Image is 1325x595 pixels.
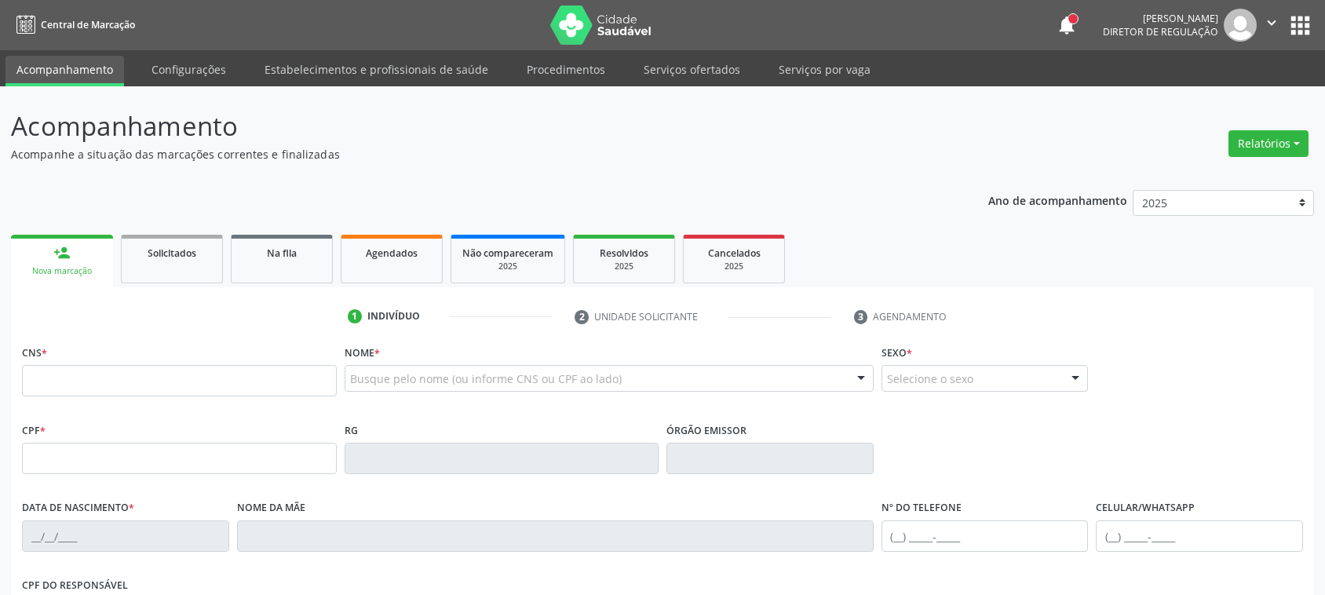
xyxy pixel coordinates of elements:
[267,246,297,260] span: Na fila
[22,496,134,520] label: Data de nascimento
[708,246,761,260] span: Cancelados
[516,56,616,83] a: Procedimentos
[882,520,1089,552] input: (__) _____-_____
[600,246,648,260] span: Resolvidos
[41,18,135,31] span: Central de Marcação
[237,496,305,520] label: Nome da mãe
[666,418,746,443] label: Órgão emissor
[345,341,380,365] label: Nome
[348,309,362,323] div: 1
[22,341,47,365] label: CNS
[882,341,912,365] label: Sexo
[887,371,973,387] span: Selecione o sexo
[22,265,102,277] div: Nova marcação
[22,520,229,552] input: __/__/____
[1103,25,1218,38] span: Diretor de regulação
[22,418,46,443] label: CPF
[11,146,923,162] p: Acompanhe a situação das marcações correntes e finalizadas
[1056,14,1078,36] button: notifications
[148,246,196,260] span: Solicitados
[1224,9,1257,42] img: img
[1096,496,1195,520] label: Celular/WhatsApp
[695,261,773,272] div: 2025
[141,56,237,83] a: Configurações
[11,12,135,38] a: Central de Marcação
[11,107,923,146] p: Acompanhamento
[1257,9,1287,42] button: 
[988,190,1127,210] p: Ano de acompanhamento
[1263,14,1280,31] i: 
[5,56,124,86] a: Acompanhamento
[367,309,420,323] div: Indivíduo
[1287,12,1314,39] button: apps
[1228,130,1309,157] button: Relatórios
[1096,520,1303,552] input: (__) _____-_____
[254,56,499,83] a: Estabelecimentos e profissionais de saúde
[462,261,553,272] div: 2025
[345,418,358,443] label: RG
[366,246,418,260] span: Agendados
[53,244,71,261] div: person_add
[350,371,622,387] span: Busque pelo nome (ou informe CNS ou CPF ao lado)
[462,246,553,260] span: Não compareceram
[882,496,962,520] label: Nº do Telefone
[633,56,751,83] a: Serviços ofertados
[768,56,882,83] a: Serviços por vaga
[1103,12,1218,25] div: [PERSON_NAME]
[585,261,663,272] div: 2025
